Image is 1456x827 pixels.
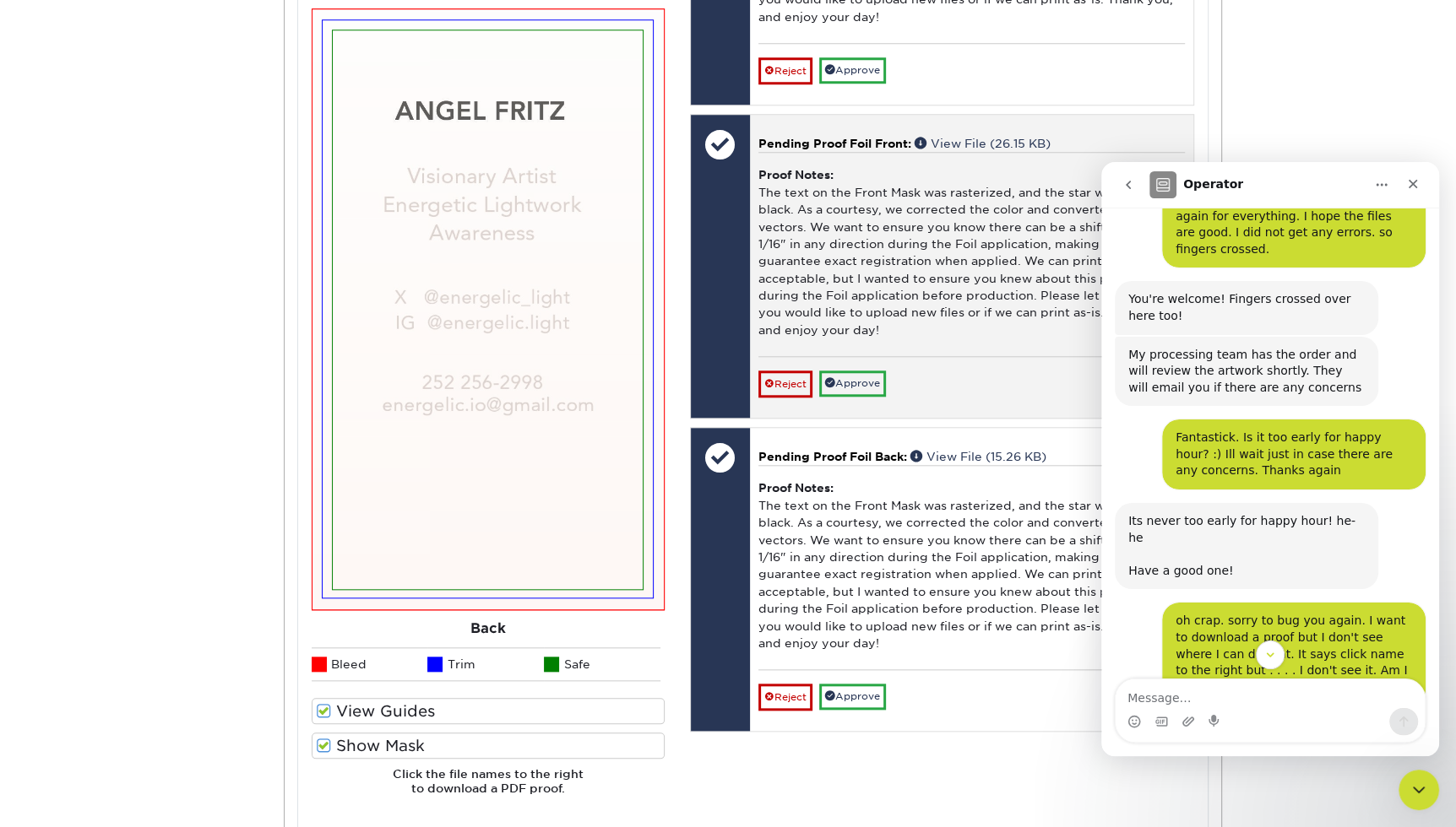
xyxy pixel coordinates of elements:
[427,647,544,681] li: Trim
[312,767,665,808] h6: Click the file names to the right to download a PDF proof.
[758,370,812,397] a: Reject
[312,698,665,724] label: View Guides
[544,647,660,681] li: Safe
[758,168,834,181] strong: Proof Notes:
[1101,162,1439,756] iframe: Intercom live chat
[758,450,907,463] span: Pending Proof Foil Back:
[758,57,812,84] a: Reject
[758,684,812,711] a: Reject
[312,610,665,647] div: Back
[819,370,886,397] a: Approve
[819,684,886,710] a: Approve
[758,137,911,150] span: Pending Proof Foil Front:
[758,465,1185,668] div: The text on the Front Mask was rasterized, and the star wasn't 100% black. As a courtesy, we corr...
[758,481,834,495] strong: Proof Notes:
[819,57,886,84] a: Approve
[312,732,665,759] label: Show Mask
[758,152,1185,355] div: The text on the Front Mask was rasterized, and the star wasn't 100% black. As a courtesy, we corr...
[915,137,1051,150] a: View File (26.15 KB)
[1399,770,1439,810] iframe: Intercom live chat
[910,450,1046,463] a: View File (15.26 KB)
[312,647,428,681] li: Bleed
